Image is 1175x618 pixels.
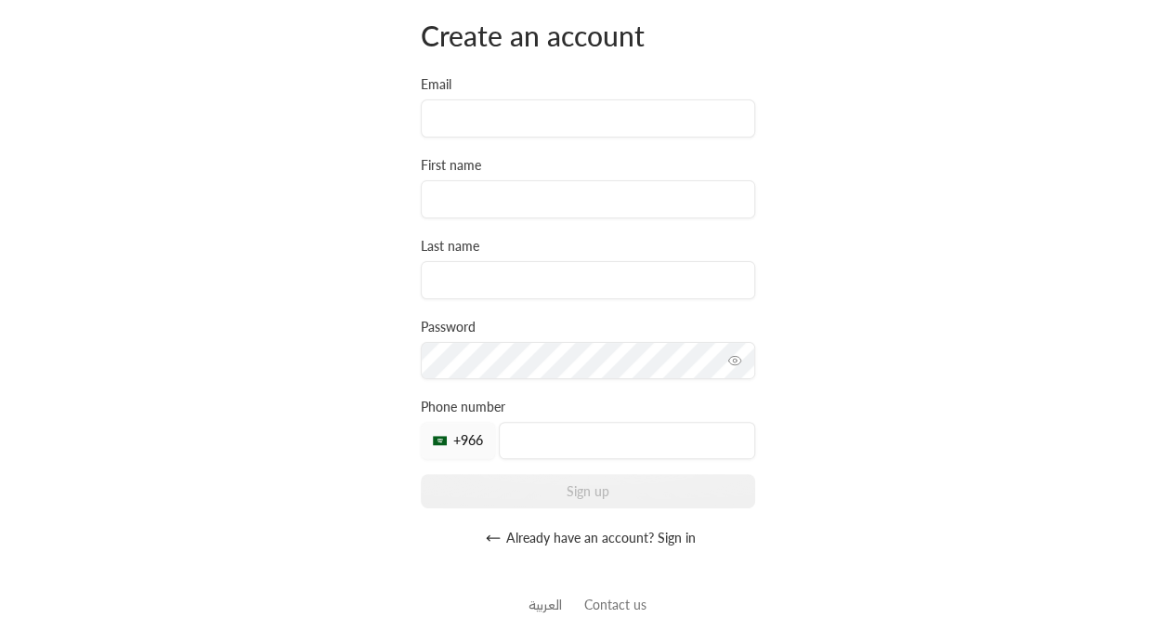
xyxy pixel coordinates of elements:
label: Phone number [421,398,505,416]
label: Last name [421,237,479,256]
button: Contact us [584,595,646,614]
label: First name [421,156,481,175]
button: toggle password visibility [720,346,750,375]
label: Password [421,318,476,336]
div: +966 [421,422,495,459]
label: Email [421,75,451,94]
button: Already have an account? Sign in [421,519,755,557]
div: Create an account [421,18,755,53]
a: Contact us [584,597,646,612]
